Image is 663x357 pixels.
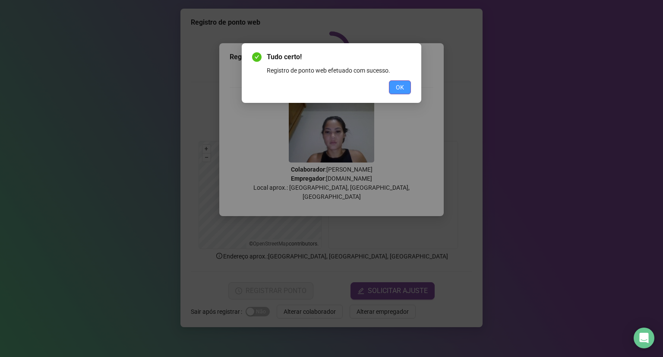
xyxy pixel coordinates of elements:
[267,66,411,75] div: Registro de ponto web efetuado com sucesso.
[389,80,411,94] button: OK
[396,83,404,92] span: OK
[252,52,262,62] span: check-circle
[634,328,654,348] div: Open Intercom Messenger
[267,52,411,62] span: Tudo certo!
